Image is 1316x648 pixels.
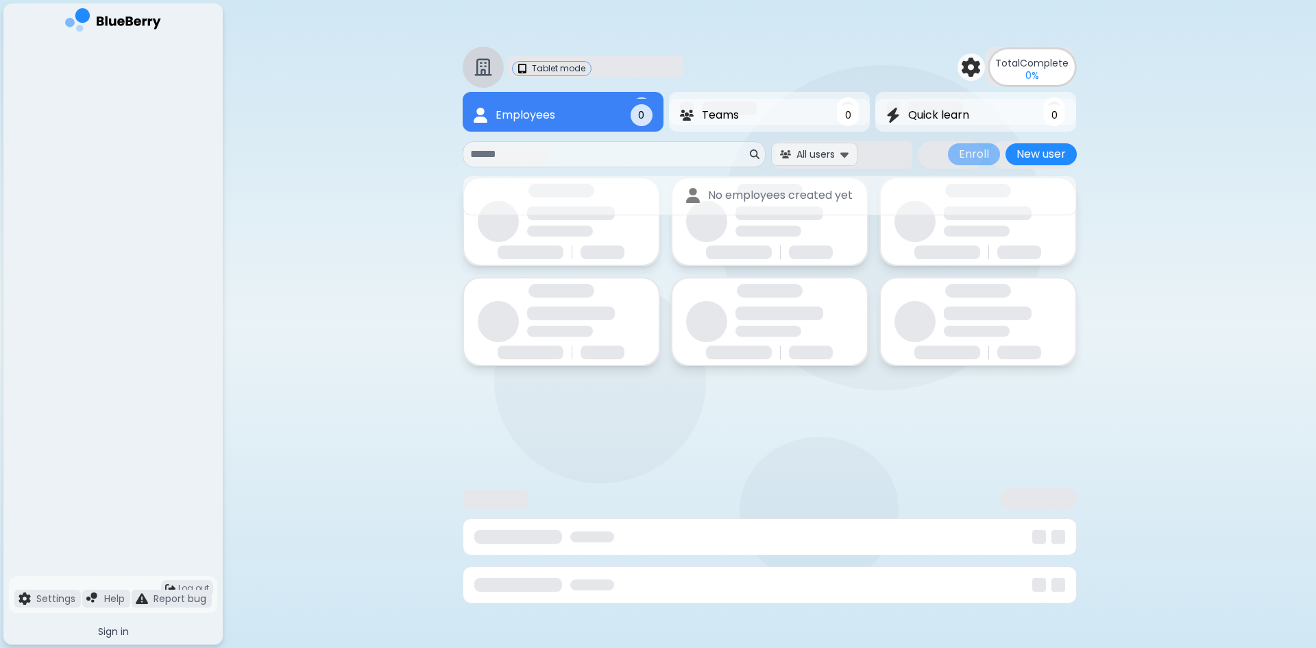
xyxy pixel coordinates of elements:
[669,99,870,132] button: TeamsTeams0
[886,108,900,123] img: Quick learn
[908,107,969,123] span: Quick learn
[136,592,148,605] img: file icon
[512,61,592,76] a: tabletTablet mode
[750,149,759,159] img: search icon
[154,592,206,605] p: Report bug
[702,107,739,123] span: Teams
[36,592,75,605] p: Settings
[962,58,981,77] img: settings
[680,110,694,121] img: Teams
[1025,69,1039,82] p: 0 %
[1006,143,1077,165] button: New user
[9,619,217,645] button: Sign in
[532,63,585,74] p: Tablet mode
[98,625,129,638] span: Sign in
[796,148,835,160] span: All users
[840,147,849,160] img: expand
[1051,109,1058,121] span: 0
[708,187,853,204] p: No employees created yet
[638,109,644,121] span: 0
[780,150,791,159] img: All users
[771,143,857,165] button: All users
[686,188,700,204] img: No employees
[463,99,663,132] button: EmployeesEmployees0
[875,99,1076,132] button: Quick learnQuick learn0
[845,109,851,121] span: 0
[19,592,31,605] img: file icon
[178,583,209,594] span: Log out
[995,57,1069,69] p: Complete
[474,108,487,123] img: Employees
[496,107,555,123] span: Employees
[65,8,161,36] img: company logo
[995,56,1020,70] span: Total
[86,592,99,605] img: file icon
[518,64,526,73] img: tablet
[104,592,125,605] p: Help
[165,584,175,594] img: logout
